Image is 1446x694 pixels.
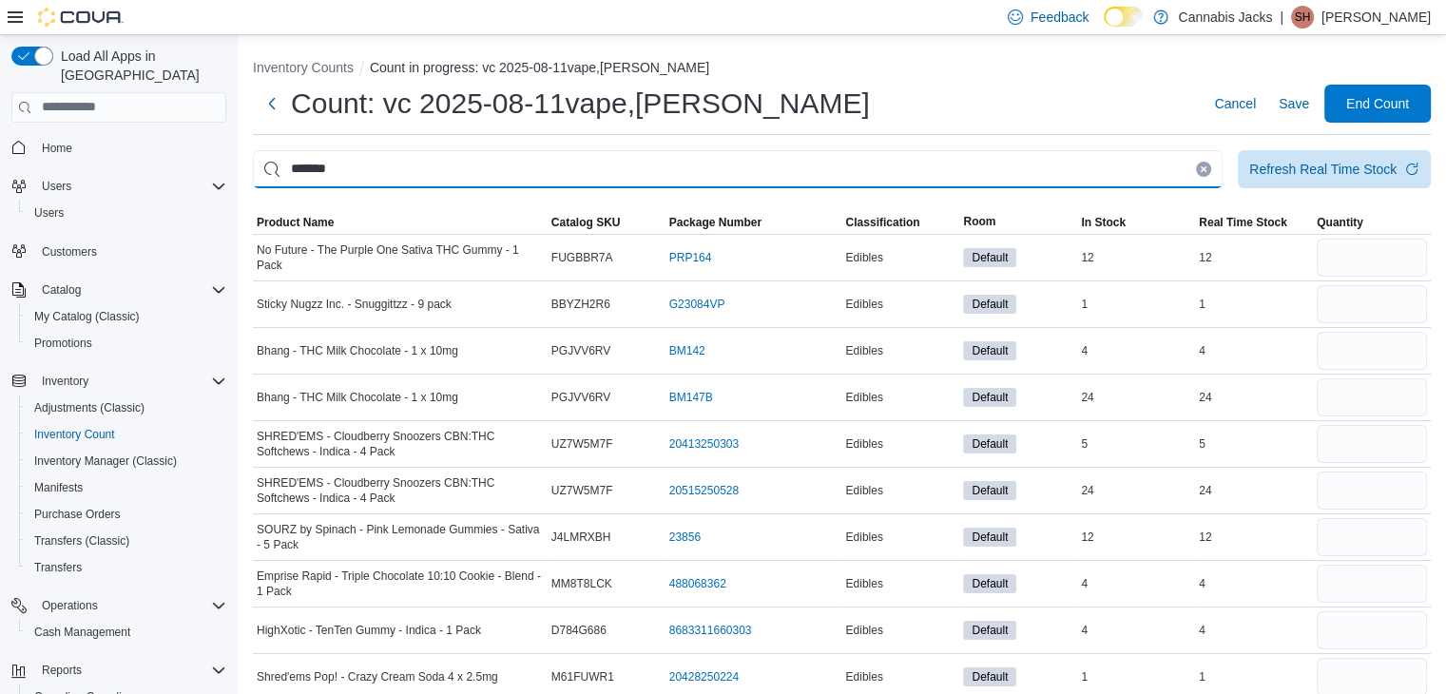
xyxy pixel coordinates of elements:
a: Users [27,202,71,224]
span: Users [42,179,71,194]
span: Inventory Count [34,427,115,442]
a: 8683311660303 [669,623,752,638]
span: Transfers [27,556,226,579]
span: D784G686 [551,623,607,638]
div: 12 [1077,246,1195,269]
button: Classification [841,211,959,234]
button: Cash Management [19,619,234,646]
span: UZ7W5M7F [551,436,613,452]
span: Catalog SKU [551,215,621,230]
span: Default [963,528,1016,547]
span: Transfers (Classic) [27,530,226,552]
span: Edibles [845,530,882,545]
div: 4 [1077,572,1195,595]
p: [PERSON_NAME] [1321,6,1431,29]
span: Manifests [27,476,226,499]
div: 4 [1077,619,1195,642]
span: Inventory Manager (Classic) [27,450,226,472]
button: Reports [4,657,234,684]
span: Edibles [845,576,882,591]
span: Purchase Orders [27,503,226,526]
button: Users [19,200,234,226]
div: 24 [1195,479,1313,502]
span: PGJVV6RV [551,343,610,358]
span: SOURZ by Spinach - Pink Lemonade Gummies - Sativa - 5 Pack [257,522,544,552]
span: Room [963,214,995,229]
span: UZ7W5M7F [551,483,613,498]
span: PGJVV6RV [551,390,610,405]
a: My Catalog (Classic) [27,305,147,328]
span: Edibles [845,250,882,265]
a: Inventory Manager (Classic) [27,450,184,472]
div: Refresh Real Time Stock [1249,160,1397,179]
button: Inventory Manager (Classic) [19,448,234,474]
span: Home [42,141,72,156]
span: Purchase Orders [34,507,121,522]
a: Manifests [27,476,90,499]
a: 20515250528 [669,483,739,498]
button: Customers [4,238,234,265]
span: Shred'ems Pop! - Crazy Cream Soda 4 x 2.5mg [257,669,498,684]
span: Classification [845,215,919,230]
a: PRP164 [669,250,712,265]
div: 4 [1077,339,1195,362]
span: Default [963,388,1016,407]
div: 12 [1195,526,1313,549]
span: SHRED'EMS - Cloudberry Snoozers CBN:THC Softchews - Indica - 4 Pack [257,429,544,459]
div: 1 [1195,293,1313,316]
span: Bhang - THC Milk Chocolate - 1 x 10mg [257,343,458,358]
h1: Count: vc 2025-08-11vape,[PERSON_NAME] [291,85,870,123]
a: BM142 [669,343,705,358]
div: 12 [1195,246,1313,269]
span: Promotions [34,336,92,351]
span: HighXotic - TenTen Gummy - Indica - 1 Pack [257,623,481,638]
div: 4 [1195,339,1313,362]
span: Default [963,481,1016,500]
span: Emprise Rapid - Triple Chocolate 10:10 Cookie - Blend - 1 Pack [257,569,544,599]
span: Edibles [845,390,882,405]
button: Transfers (Classic) [19,528,234,554]
button: Cancel [1206,85,1263,123]
span: Bhang - THC Milk Chocolate - 1 x 10mg [257,390,458,405]
div: 1 [1077,293,1195,316]
span: Transfers [34,560,82,575]
span: MM8T8LCK [551,576,612,591]
span: BBYZH2R6 [551,297,610,312]
a: BM147B [669,390,713,405]
a: Transfers [27,556,89,579]
input: Dark Mode [1104,7,1144,27]
button: Real Time Stock [1195,211,1313,234]
button: Refresh Real Time Stock [1238,150,1431,188]
button: Operations [34,594,106,617]
img: Cova [38,8,124,27]
span: Edibles [845,669,882,684]
button: Operations [4,592,234,619]
button: Transfers [19,554,234,581]
span: My Catalog (Classic) [34,309,140,324]
span: Catalog [34,279,226,301]
span: Manifests [34,480,83,495]
span: Default [972,296,1008,313]
span: Inventory Count [27,423,226,446]
a: Cash Management [27,621,138,644]
span: Operations [42,598,98,613]
button: Manifests [19,474,234,501]
div: 1 [1077,665,1195,688]
a: Purchase Orders [27,503,128,526]
span: Users [34,175,226,198]
a: Promotions [27,332,100,355]
button: Product Name [253,211,548,234]
span: Sticky Nugzz Inc. - Snuggittzz - 9 pack [257,297,452,312]
span: SHRED'EMS - Cloudberry Snoozers CBN:THC Softchews - Indica - 4 Pack [257,475,544,506]
button: Save [1271,85,1317,123]
span: Reports [42,663,82,678]
div: 24 [1077,479,1195,502]
span: Default [972,622,1008,639]
span: FUGBBR7A [551,250,613,265]
button: In Stock [1077,211,1195,234]
span: Default [972,342,1008,359]
button: Catalog SKU [548,211,665,234]
div: 1 [1195,665,1313,688]
input: This is a search bar. After typing your query, hit enter to filter the results lower in the page. [253,150,1223,188]
span: Default [963,248,1016,267]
